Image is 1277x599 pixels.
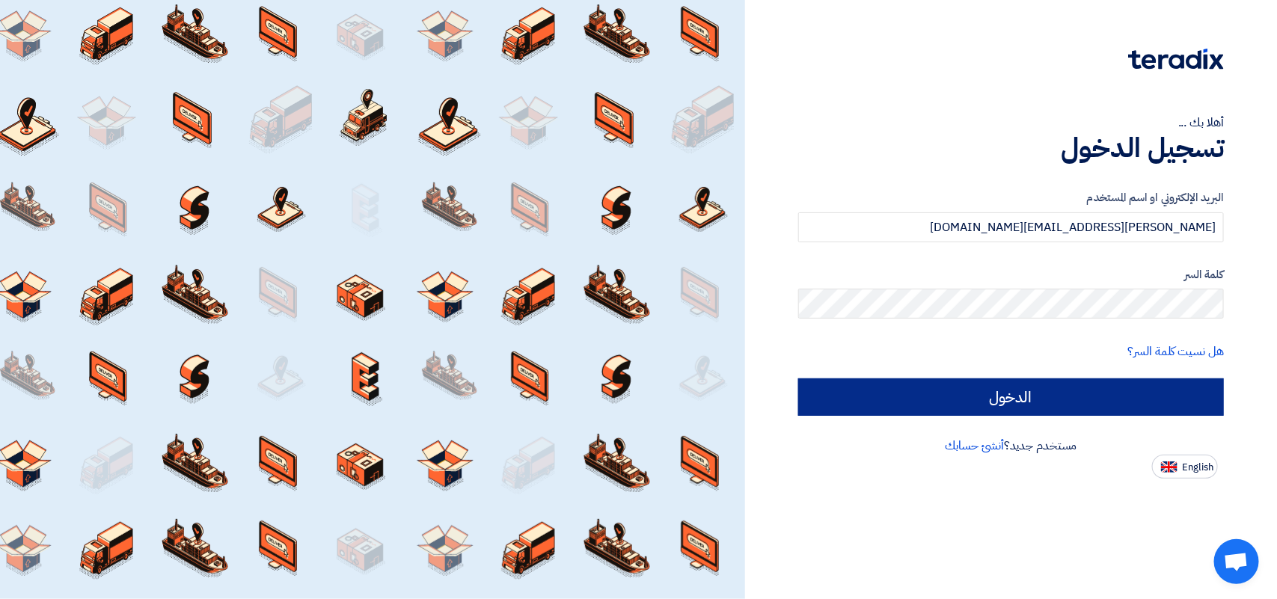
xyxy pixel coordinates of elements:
div: مستخدم جديد؟ [798,437,1224,455]
h1: تسجيل الدخول [798,132,1224,165]
a: أنشئ حسابك [945,437,1004,455]
a: هل نسيت كلمة السر؟ [1128,342,1224,360]
span: English [1182,462,1213,473]
img: Teradix logo [1128,49,1224,70]
a: Open chat [1214,539,1259,584]
input: الدخول [798,378,1224,416]
input: أدخل بريد العمل الإلكتروني او اسم المستخدم الخاص بك ... [798,212,1224,242]
img: en-US.png [1161,461,1178,473]
button: English [1152,455,1218,479]
label: كلمة السر [798,266,1224,283]
div: أهلا بك ... [798,114,1224,132]
label: البريد الإلكتروني او اسم المستخدم [798,189,1224,206]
